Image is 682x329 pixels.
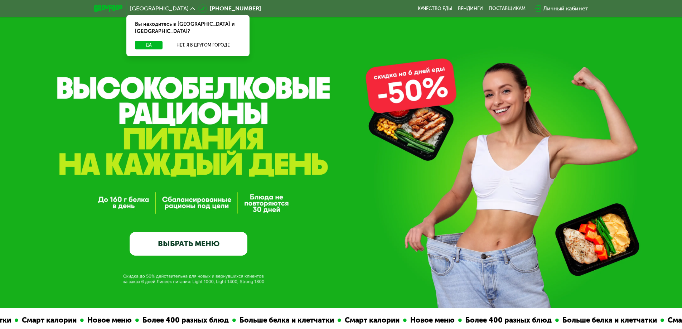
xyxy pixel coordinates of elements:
[374,315,426,326] div: Новое меню
[543,4,588,13] div: Личный кабинет
[52,315,103,326] div: Новое меню
[458,6,483,11] a: Вендинги
[126,15,250,41] div: Вы находитесь в [GEOGRAPHIC_DATA] и [GEOGRAPHIC_DATA]?
[165,41,241,49] button: Нет, я в другом городе
[135,41,163,49] button: Да
[527,315,628,326] div: Больше белка и клетчатки
[430,315,523,326] div: Более 400 разных блюд
[418,6,452,11] a: Качество еды
[489,6,526,11] div: поставщикам
[130,232,247,256] a: ВЫБРАТЬ МЕНЮ
[130,6,189,11] span: [GEOGRAPHIC_DATA]
[309,315,371,326] div: Смарт калории
[198,4,261,13] a: [PHONE_NUMBER]
[204,315,305,326] div: Больше белка и клетчатки
[107,315,200,326] div: Более 400 разных блюд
